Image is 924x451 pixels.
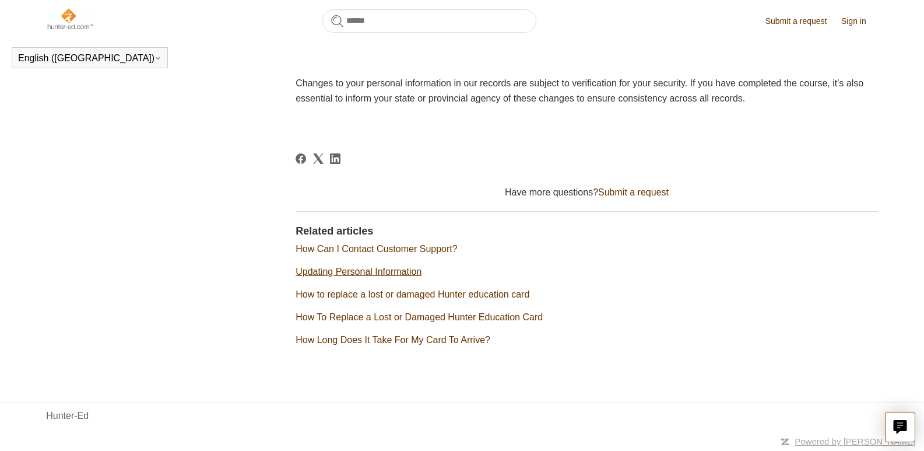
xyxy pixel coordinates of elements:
a: Submit a request [765,15,839,27]
svg: Share this page on LinkedIn [330,153,340,164]
input: Search [322,9,536,33]
a: How Long Does It Take For My Card To Arrive? [296,335,490,345]
svg: Share this page on X Corp [313,153,324,164]
a: How Can I Contact Customer Support? [296,244,457,254]
a: X Corp [313,153,324,164]
a: Facebook [296,153,306,164]
a: Submit a request [598,187,669,197]
img: Hunter-Ed Help Center home page [46,7,93,30]
a: Hunter-Ed [46,409,89,423]
a: Sign in [841,15,878,27]
p: Changes to your personal information in our records are subject to verification for your security... [296,76,878,106]
button: Live chat [885,412,915,442]
a: How To Replace a Lost or Damaged Hunter Education Card [296,312,543,322]
button: English ([GEOGRAPHIC_DATA]) [18,53,161,64]
a: LinkedIn [330,153,340,164]
a: How to replace a lost or damaged Hunter education card [296,289,529,299]
h2: Related articles [296,223,878,239]
div: Have more questions? [296,186,878,200]
svg: Share this page on Facebook [296,153,306,164]
a: Powered by [PERSON_NAME] [795,436,915,446]
a: Updating Personal Information [296,267,421,277]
